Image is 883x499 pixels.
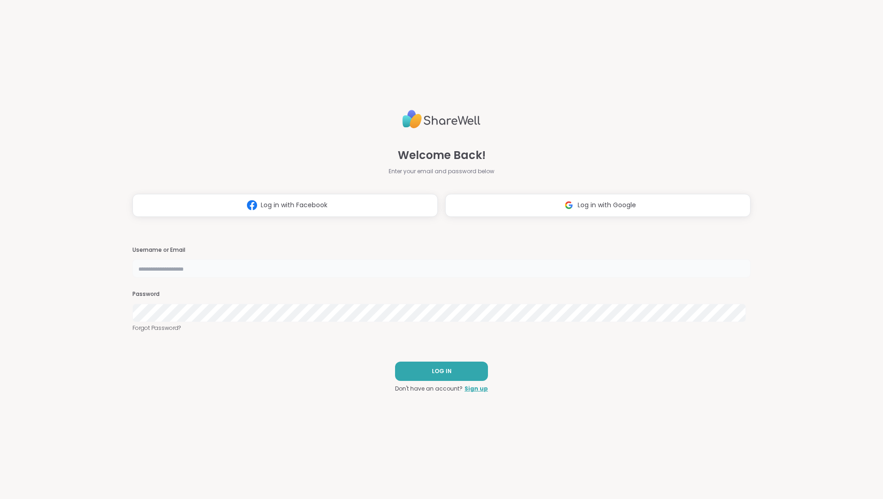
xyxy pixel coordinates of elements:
[395,385,463,393] span: Don't have an account?
[445,194,751,217] button: Log in with Google
[464,385,488,393] a: Sign up
[132,246,751,254] h3: Username or Email
[395,362,488,381] button: LOG IN
[132,194,438,217] button: Log in with Facebook
[243,197,261,214] img: ShareWell Logomark
[132,324,751,332] a: Forgot Password?
[432,367,452,375] span: LOG IN
[261,200,327,210] span: Log in with Facebook
[560,197,578,214] img: ShareWell Logomark
[402,106,481,132] img: ShareWell Logo
[389,167,494,176] span: Enter your email and password below
[578,200,636,210] span: Log in with Google
[398,147,486,164] span: Welcome Back!
[132,290,751,298] h3: Password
